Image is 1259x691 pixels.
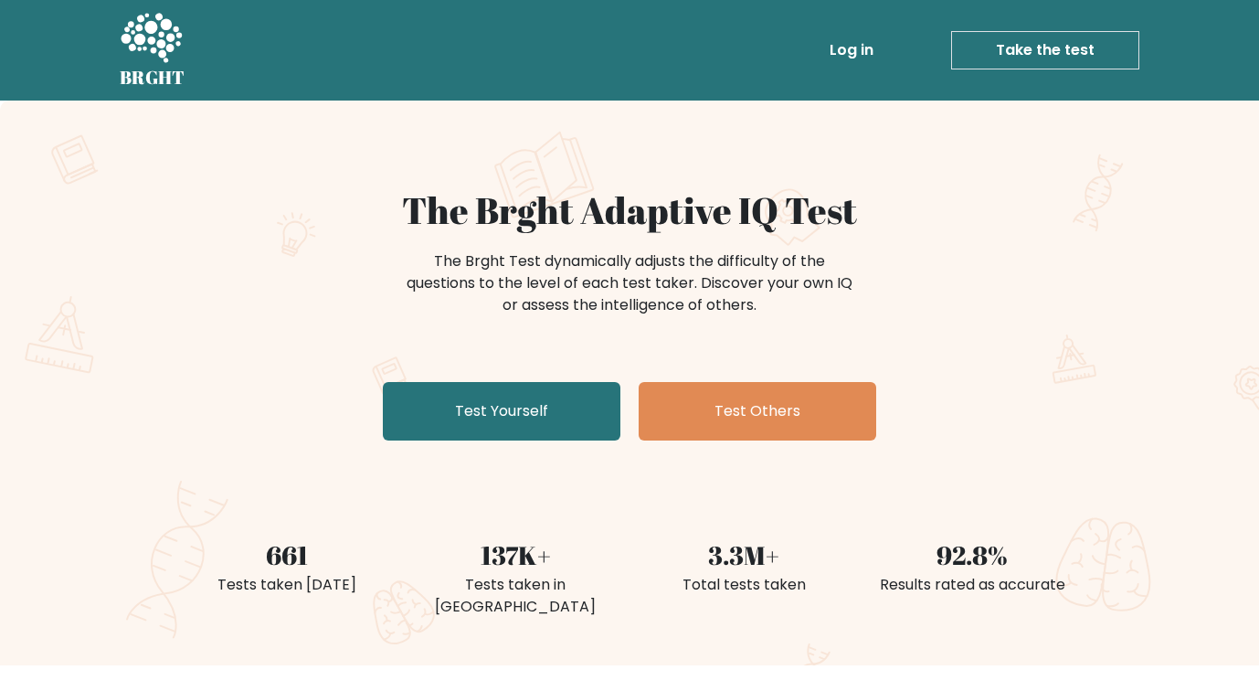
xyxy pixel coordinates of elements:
div: Total tests taken [640,574,847,596]
div: 137K+ [412,536,619,574]
div: 661 [184,536,390,574]
a: Test Yourself [383,382,620,441]
a: Log in [822,32,881,69]
h1: The Brght Adaptive IQ Test [184,188,1075,232]
a: Test Others [639,382,876,441]
h5: BRGHT [120,67,185,89]
div: 3.3M+ [640,536,847,574]
a: BRGHT [120,7,185,93]
div: The Brght Test dynamically adjusts the difficulty of the questions to the level of each test take... [401,250,858,316]
a: Take the test [951,31,1139,69]
div: 92.8% [869,536,1075,574]
div: Tests taken in [GEOGRAPHIC_DATA] [412,574,619,618]
div: Results rated as accurate [869,574,1075,596]
div: Tests taken [DATE] [184,574,390,596]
